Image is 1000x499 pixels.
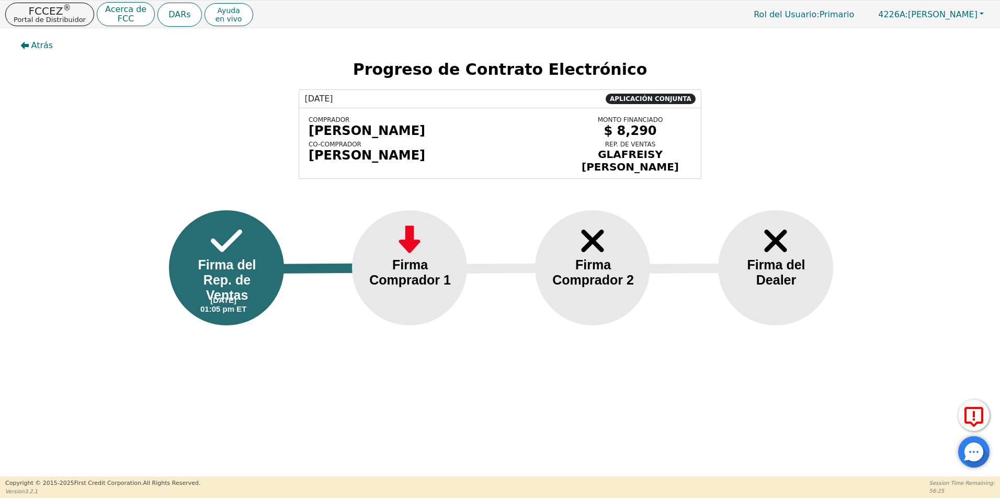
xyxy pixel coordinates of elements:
div: REP. DE VENTAS [569,141,691,148]
div: GLAFREISY [PERSON_NAME] [569,148,691,173]
div: Firma del Dealer [734,257,819,288]
img: Frame [394,223,425,259]
span: [PERSON_NAME] [878,9,978,19]
p: FCC [105,15,146,23]
button: Reportar Error a FCC [958,400,990,431]
span: APLICACIÓN CONJUNTA [606,94,695,104]
img: Frame [211,223,242,259]
div: MONTO FINANCIADO [569,116,691,123]
p: Copyright © 2015- 2025 First Credit Corporation. [5,479,200,488]
p: Primario [743,4,865,25]
span: en vivo [215,15,242,23]
div: [PERSON_NAME] [309,123,561,138]
span: Rol del Usuario : [754,9,819,19]
p: Portal de Distribuidor [14,16,86,23]
div: $ 8,290 [569,123,691,138]
p: Session Time Remaining: [929,479,995,487]
div: COMPRADOR [309,116,561,123]
span: All Rights Reserved. [143,480,200,486]
img: Frame [760,223,791,259]
div: Firma del Rep. de Ventas [185,257,269,303]
button: Atrás [12,33,62,58]
img: Line [269,263,379,274]
button: Acerca deFCC [97,2,155,27]
span: Atrás [31,39,53,52]
button: FCCEZ®Portal de Distribuidor [5,3,94,26]
button: DARs [157,3,201,27]
p: Acerca de [105,5,146,14]
span: [DATE] [304,93,333,105]
button: 4226A:[PERSON_NAME] [867,6,995,22]
div: CO-COMPRADOR [309,141,561,148]
p: 56:25 [929,487,995,495]
img: Line [635,263,745,274]
sup: ® [63,3,71,13]
p: Version 3.2.1 [5,487,200,495]
a: Rol del Usuario:Primario [743,4,865,25]
div: [PERSON_NAME] [309,148,561,163]
div: Firma Comprador 1 [368,257,452,288]
img: Frame [577,223,608,259]
span: Ayuda [215,6,242,15]
span: 4226A: [878,9,908,19]
h2: Progreso de Contrato Electrónico [12,60,988,79]
button: Ayudaen vivo [204,3,253,26]
div: Firma Comprador 2 [551,257,635,288]
img: Line [452,263,562,274]
div: [DATE] 01:05 pm ET [200,296,246,313]
p: FCCEZ [14,6,86,16]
